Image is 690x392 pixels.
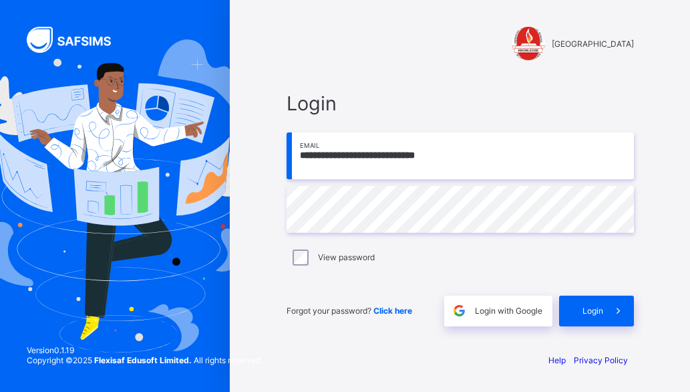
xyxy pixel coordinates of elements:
[27,355,263,365] span: Copyright © 2025 All rights reserved.
[574,355,628,365] a: Privacy Policy
[287,306,412,316] span: Forgot your password?
[548,355,566,365] a: Help
[582,306,603,316] span: Login
[318,252,375,262] label: View password
[552,39,634,49] span: [GEOGRAPHIC_DATA]
[27,27,127,53] img: SAFSIMS Logo
[27,345,263,355] span: Version 0.1.19
[94,355,192,365] strong: Flexisaf Edusoft Limited.
[475,306,542,316] span: Login with Google
[452,303,467,318] img: google.396cfc9801f0270233282035f929180a.svg
[373,306,412,316] a: Click here
[287,92,634,115] span: Login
